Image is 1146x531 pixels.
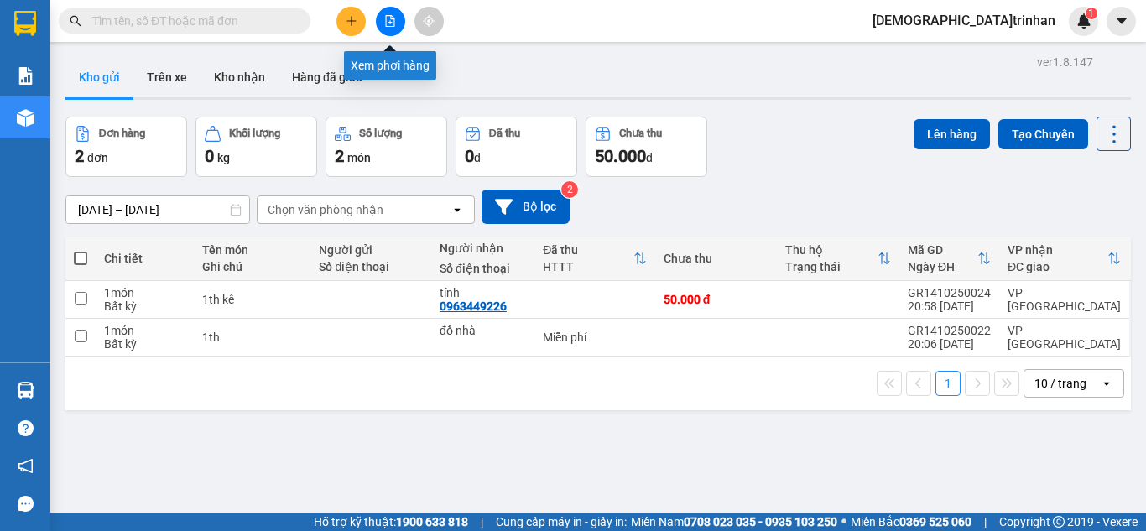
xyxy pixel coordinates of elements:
[1100,377,1113,390] svg: open
[423,15,435,27] span: aim
[534,237,654,281] th: Toggle SortBy
[335,146,344,166] span: 2
[326,117,447,177] button: Số lượng2món
[1076,13,1091,29] img: icon-new-feature
[396,515,468,528] strong: 1900 633 818
[474,151,481,164] span: đ
[1034,375,1086,392] div: 10 / trang
[451,203,464,216] svg: open
[66,196,249,223] input: Select a date range.
[908,243,977,257] div: Mã GD
[201,57,279,97] button: Kho nhận
[586,117,707,177] button: Chưa thu50.000đ
[376,7,405,36] button: file-add
[314,513,468,531] span: Hỗ trợ kỹ thuật:
[319,260,422,273] div: Số điện thoại
[104,286,185,299] div: 1 món
[841,518,846,525] span: ⚪️
[489,128,520,139] div: Đã thu
[440,286,526,299] div: tính
[202,260,302,273] div: Ghi chú
[1107,7,1136,36] button: caret-down
[984,513,987,531] span: |
[65,57,133,97] button: Kho gửi
[17,67,34,85] img: solution-icon
[456,117,577,177] button: Đã thu0đ
[346,15,357,27] span: plus
[104,252,185,265] div: Chi tiết
[104,299,185,313] div: Bất kỳ
[17,109,34,127] img: warehouse-icon
[75,146,84,166] span: 2
[92,12,290,30] input: Tìm tên, số ĐT hoặc mã đơn
[319,243,422,257] div: Người gửi
[384,15,396,27] span: file-add
[543,243,633,257] div: Đã thu
[1086,8,1097,19] sup: 1
[440,299,507,313] div: 0963449226
[336,7,366,36] button: plus
[543,260,633,273] div: HTTT
[908,286,991,299] div: GR1410250024
[217,151,230,164] span: kg
[1037,53,1093,71] div: ver 1.8.147
[998,119,1088,149] button: Tạo Chuyến
[70,15,81,27] span: search
[279,57,376,97] button: Hàng đã giao
[1008,260,1107,273] div: ĐC giao
[785,260,878,273] div: Trạng thái
[482,190,570,224] button: Bộ lọc
[631,513,837,531] span: Miền Nam
[65,117,187,177] button: Đơn hàng2đơn
[908,260,977,273] div: Ngày ĐH
[914,119,990,149] button: Lên hàng
[619,128,662,139] div: Chưa thu
[202,293,302,306] div: 1th kê
[561,181,578,198] sup: 2
[1008,243,1107,257] div: VP nhận
[347,151,371,164] span: món
[1088,8,1094,19] span: 1
[205,146,214,166] span: 0
[859,10,1069,31] span: [DEMOGRAPHIC_DATA]trinhan
[851,513,971,531] span: Miền Bắc
[87,151,108,164] span: đơn
[664,252,769,265] div: Chưa thu
[133,57,201,97] button: Trên xe
[18,496,34,512] span: message
[684,515,837,528] strong: 0708 023 035 - 0935 103 250
[17,382,34,399] img: warehouse-icon
[268,201,383,218] div: Chọn văn phòng nhận
[99,128,145,139] div: Đơn hàng
[18,420,34,436] span: question-circle
[465,146,474,166] span: 0
[935,371,961,396] button: 1
[1008,286,1121,313] div: VP [GEOGRAPHIC_DATA]
[202,243,302,257] div: Tên món
[908,299,991,313] div: 20:58 [DATE]
[440,324,526,337] div: đồ nhà
[104,337,185,351] div: Bất kỳ
[1114,13,1129,29] span: caret-down
[908,337,991,351] div: 20:06 [DATE]
[899,515,971,528] strong: 0369 525 060
[543,331,646,344] div: Miễn phí
[414,7,444,36] button: aim
[104,324,185,337] div: 1 món
[481,513,483,531] span: |
[1053,516,1065,528] span: copyright
[440,242,526,255] div: Người nhận
[899,237,999,281] th: Toggle SortBy
[777,237,899,281] th: Toggle SortBy
[646,151,653,164] span: đ
[195,117,317,177] button: Khối lượng0kg
[440,262,526,275] div: Số điện thoại
[908,324,991,337] div: GR1410250022
[595,146,646,166] span: 50.000
[18,458,34,474] span: notification
[14,11,36,36] img: logo-vxr
[496,513,627,531] span: Cung cấp máy in - giấy in:
[785,243,878,257] div: Thu hộ
[664,293,769,306] div: 50.000 đ
[229,128,280,139] div: Khối lượng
